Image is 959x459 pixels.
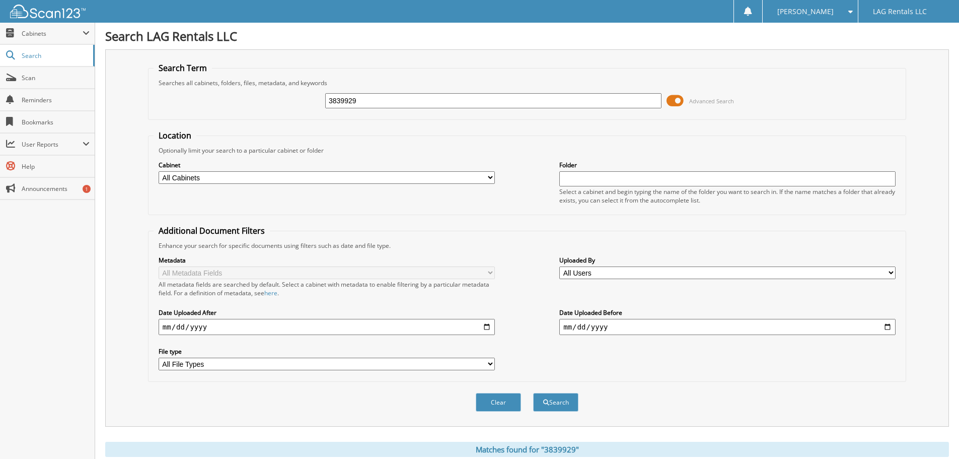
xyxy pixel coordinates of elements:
[154,241,901,250] div: Enhance your search for specific documents using filters such as date and file type.
[559,256,896,265] label: Uploaded By
[105,28,949,44] h1: Search LAG Rentals LLC
[873,9,927,15] span: LAG Rentals LLC
[159,161,495,169] label: Cabinet
[154,130,196,141] legend: Location
[22,29,83,38] span: Cabinets
[154,79,901,87] div: Searches all cabinets, folders, files, metadata, and keywords
[159,308,495,317] label: Date Uploaded After
[159,347,495,356] label: File type
[476,393,521,412] button: Clear
[159,319,495,335] input: start
[159,280,495,297] div: All metadata fields are searched by default. Select a cabinet with metadata to enable filtering b...
[22,74,90,82] span: Scan
[559,319,896,335] input: end
[22,118,90,126] span: Bookmarks
[154,225,270,236] legend: Additional Document Filters
[909,411,959,459] iframe: Chat Widget
[22,96,90,104] span: Reminders
[159,256,495,265] label: Metadata
[689,97,734,105] span: Advanced Search
[22,184,90,193] span: Announcements
[154,62,212,74] legend: Search Term
[154,146,901,155] div: Optionally limit your search to a particular cabinet or folder
[10,5,86,18] img: scan123-logo-white.svg
[83,185,91,193] div: 1
[533,393,578,412] button: Search
[22,51,88,60] span: Search
[559,308,896,317] label: Date Uploaded Before
[559,187,896,205] div: Select a cabinet and begin typing the name of the folder you want to search in. If the name match...
[22,162,90,171] span: Help
[105,442,949,457] div: Matches found for "3839929"
[559,161,896,169] label: Folder
[22,140,83,149] span: User Reports
[264,289,277,297] a: here
[777,9,834,15] span: [PERSON_NAME]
